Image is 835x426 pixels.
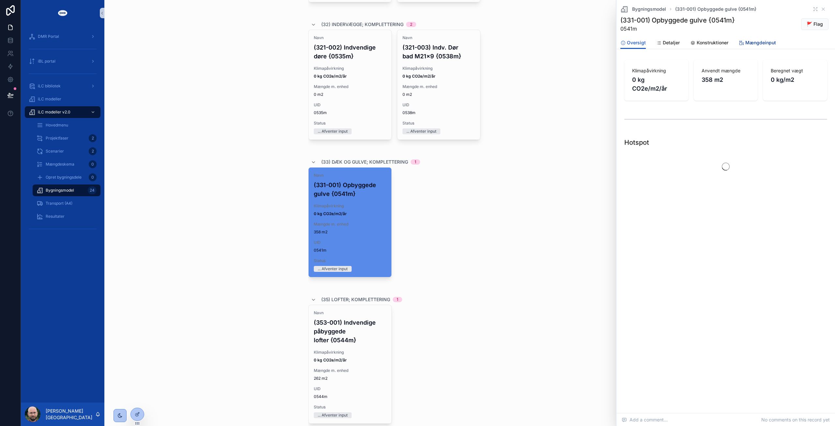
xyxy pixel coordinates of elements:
[33,132,100,144] a: Projektfaser2
[702,67,750,74] span: Anvendt mængde
[402,74,435,79] strong: 0 kg CO2e/m2/år
[33,119,100,131] a: Hovedmenu
[402,84,475,89] span: Mængde m. enhed
[314,110,386,115] span: 0535m
[314,404,386,410] span: Status
[627,39,646,46] span: Oversigt
[314,74,347,79] strong: 0 kg CO2e/m2/år
[46,188,74,193] span: Bygningsmodel
[771,67,819,74] span: Beregnet vægt
[314,84,386,89] span: Mængde m. enhed
[314,66,386,71] span: Klimapåvirkning
[21,26,104,242] div: scrollable content
[38,96,61,102] span: iLC modeller
[318,412,348,418] div: ... Afventer input
[33,171,100,183] a: Opret bygningsdele0
[632,75,681,93] h4: 0 kg CO2e/m2/år
[38,83,61,89] span: iLC bibliotek
[33,145,100,157] a: Scenarier2
[25,80,100,92] a: iLC bibliotek
[402,92,475,97] span: 0 m2
[314,43,386,61] h4: (321-002) Indvendige døre {0535m}
[308,30,392,140] a: Navn(321-002) Indvendige døre {0535m}Klimapåvirkning0 kg CO2e/m2/årMængde m. enhed0 m2UID0535mSta...
[406,128,436,134] div: ... Afventer input
[690,37,728,50] a: Konstruktioner
[771,75,819,84] h4: 0 kg/m2
[314,350,386,355] span: Klimapåvirkning
[675,6,756,12] a: (331-001) Opbyggede gulve {0541m}
[314,203,386,209] span: Klimapåvirkning
[314,386,386,391] span: UID
[38,110,70,115] span: iLC modeller v2.0
[25,106,100,118] a: iLC modeller v2.0
[622,417,668,423] span: Add a comment...
[314,173,386,178] span: Navn
[89,134,97,142] div: 2
[321,296,390,303] span: (35) Lofter; komplettering
[620,25,735,33] span: 0541m
[314,222,386,227] span: Mængde m. enhed
[46,214,65,219] span: Resultater
[314,258,386,263] span: Status
[46,136,68,141] span: Projektfaser
[397,297,398,302] div: 1
[807,21,823,27] span: 🚩 Flag
[314,248,386,253] span: 0541m
[38,34,59,39] span: DMR Portal
[314,394,386,399] span: 0544m
[415,159,416,165] div: 1
[25,55,100,67] a: iBL portal
[314,376,386,381] span: 262 m2
[314,92,386,97] span: 0 m2
[308,305,392,424] a: Navn(353-001) Indvendige påbyggede lofter {0544m}Klimapåvirkning0 kg CO2e/m2/årMængde m. enhed262...
[410,22,412,27] div: 2
[397,30,480,140] a: Navn(321-003) Indv. Dør bad M21x9 {0538m}Klimapåvirkning0 kg CO2e/m2/årMængde m. enhed0 m2UID0538...
[314,318,386,345] h4: (353-001) Indvendige påbyggede lofter {0544m}
[656,37,680,50] a: Detaljer
[33,184,100,196] a: Bygningsmodel24
[308,167,392,277] a: Navn(331-001) Opbyggede gulve {0541m}Klimapåvirkning0 kg CO2e/m2/årMængde m. enhed358 m2UID0541mS...
[25,93,100,105] a: iLC modeller
[46,149,64,154] span: Scenarier
[46,123,68,128] span: Hovedmenu
[402,110,475,115] span: 0538m
[620,5,666,13] a: Bygningsmodel
[314,121,386,126] span: Status
[314,310,386,316] span: Navn
[801,18,828,30] button: 🚩 Flag
[745,39,776,46] span: Mængdeinput
[89,160,97,168] div: 0
[25,31,100,42] a: DMR Portal
[46,175,82,180] span: Opret bygningsdele
[314,358,347,362] strong: 0 kg CO2e/m2/år
[314,240,386,245] span: UID
[314,229,386,235] span: 358 m2
[739,37,776,50] a: Mængdeinput
[33,158,100,170] a: Mængdeskema0
[89,147,97,155] div: 2
[702,75,750,84] h4: 358 m2
[46,162,74,167] span: Mængdeskema
[57,8,68,18] img: App logo
[697,39,728,46] span: Konstruktioner
[632,67,681,74] span: Klimapåvirkning
[402,35,475,40] span: Navn
[402,121,475,126] span: Status
[321,21,403,28] span: (32) Indervægge; komplettering
[620,16,735,25] h1: (331-001) Opbyggede gulve {0541m}
[620,37,646,49] a: Oversigt
[318,266,348,272] div: ... Afventer input
[318,128,348,134] div: ... Afventer input
[624,138,649,147] h1: Hotspot
[314,181,386,198] h4: (331-001) Opbyggede gulve {0541m}
[402,43,475,61] h4: (321-003) Indv. Dør bad M21x9 {0538m}
[663,39,680,46] span: Detaljer
[46,201,72,206] span: Transport (A4)
[33,198,100,209] a: Transport (A4)
[402,66,475,71] span: Klimapåvirkning
[761,417,830,423] span: No comments on this record yet
[46,408,95,421] p: [PERSON_NAME] [GEOGRAPHIC_DATA]
[38,59,55,64] span: iBL portal
[314,102,386,108] span: UID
